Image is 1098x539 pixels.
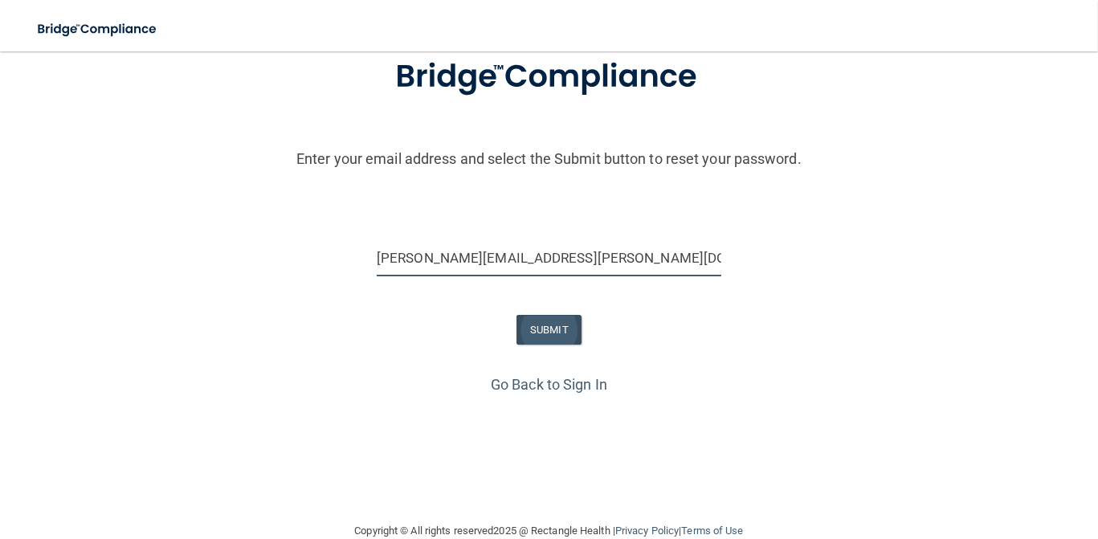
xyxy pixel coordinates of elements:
[377,240,721,276] input: Email
[681,525,743,537] a: Terms of Use
[362,35,737,119] img: bridge_compliance_login_screen.278c3ca4.svg
[24,13,172,46] img: bridge_compliance_login_screen.278c3ca4.svg
[615,525,679,537] a: Privacy Policy
[491,376,607,393] a: Go Back to Sign In
[516,315,582,345] button: SUBMIT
